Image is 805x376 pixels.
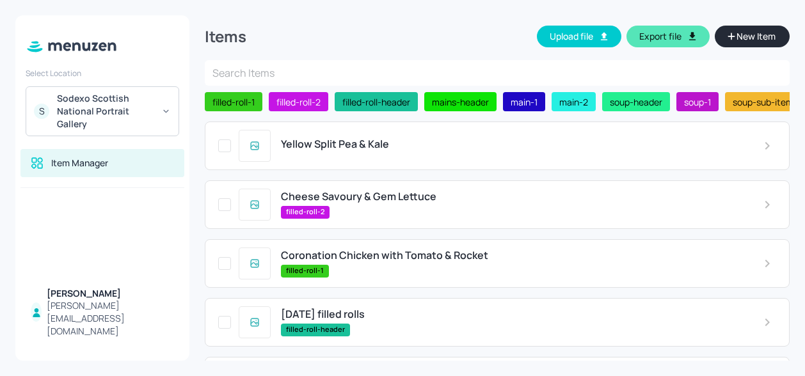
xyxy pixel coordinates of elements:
[51,157,108,169] div: Item Manager
[605,95,667,109] span: soup-header
[281,249,488,262] span: Coronation Chicken with Tomato & Rocket
[715,26,790,47] button: New Item
[271,95,326,109] span: filled-roll-2
[554,95,593,109] span: main-2
[337,95,415,109] span: filled-roll-header
[335,92,418,111] div: filled-roll-header
[57,92,154,130] div: Sodexo Scottish National Portrait Gallery
[537,26,621,47] button: Upload file
[47,287,174,300] div: [PERSON_NAME]
[735,29,777,43] span: New Item
[205,26,246,47] div: Items
[676,92,719,111] div: soup-1
[552,92,596,111] div: main-2
[424,92,497,111] div: mains-header
[281,207,330,217] span: filled-roll-2
[26,68,179,79] div: Select Location
[205,92,262,111] div: filled-roll-1
[269,92,328,111] div: filled-roll-2
[503,92,545,111] div: main-1
[207,95,260,109] span: filled-roll-1
[281,138,389,150] span: Yellow Split Pea & Kale
[205,60,790,86] input: Search Items
[281,308,365,320] span: [DATE] filled rolls
[47,299,174,338] div: [PERSON_NAME][EMAIL_ADDRESS][DOMAIN_NAME]
[427,95,494,109] span: mains-header
[679,95,716,109] span: soup-1
[626,26,710,47] button: Export file
[602,92,670,111] div: soup-header
[281,191,436,203] span: Cheese Savoury & Gem Lettuce
[34,104,49,119] div: S
[281,324,350,335] span: filled-roll-header
[506,95,543,109] span: main-1
[281,265,329,276] span: filled-roll-1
